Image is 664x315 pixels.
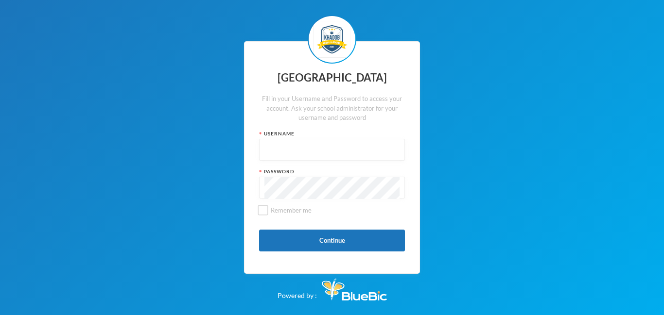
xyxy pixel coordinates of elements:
[259,130,405,137] div: Username
[259,68,405,87] div: [GEOGRAPHIC_DATA]
[259,94,405,123] div: Fill in your Username and Password to access your account. Ask your school administrator for your...
[259,168,405,175] div: Password
[259,230,405,251] button: Continue
[267,206,315,214] span: Remember me
[278,274,387,300] div: Powered by :
[322,279,387,300] img: Bluebic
